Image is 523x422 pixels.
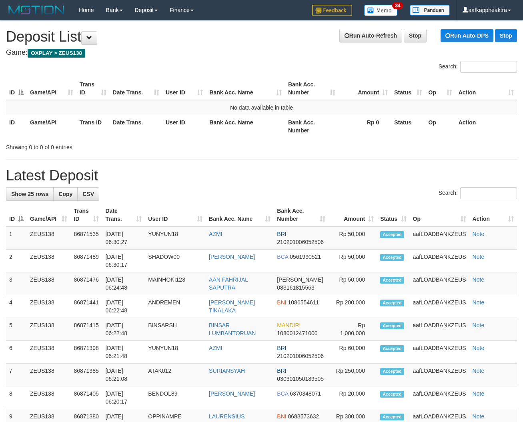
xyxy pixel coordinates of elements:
[209,413,244,420] a: LAURENSIUS
[460,187,517,199] input: Search:
[410,386,469,409] td: aafLOADBANKZEUS
[329,386,377,409] td: Rp 20,000
[27,77,76,100] th: Game/API: activate to sort column ascending
[6,272,27,295] td: 3
[102,226,145,250] td: [DATE] 06:30:27
[473,231,485,237] a: Note
[162,77,206,100] th: User ID: activate to sort column ascending
[6,204,27,226] th: ID: activate to sort column descending
[460,61,517,73] input: Search:
[77,187,99,201] a: CSV
[70,272,102,295] td: 86871476
[473,345,485,351] a: Note
[455,77,517,100] th: Action: activate to sort column ascending
[209,345,222,351] a: AZMI
[6,29,517,45] h1: Deposit List
[27,341,70,364] td: ZEUS138
[290,390,321,397] span: Copy 6370348071 to clipboard
[410,250,469,272] td: aafLOADBANKZEUS
[145,272,206,295] td: MAINHOKI123
[145,341,206,364] td: YUNYUN18
[6,187,54,201] a: Show 25 rows
[277,345,286,351] span: BRI
[274,204,328,226] th: Bank Acc. Number: activate to sort column ascending
[410,295,469,318] td: aafLOADBANKZEUS
[110,77,162,100] th: Date Trans.: activate to sort column ascending
[6,250,27,272] td: 2
[380,391,404,398] span: Accepted
[206,77,285,100] th: Bank Acc. Name: activate to sort column ascending
[339,115,391,138] th: Rp 0
[329,204,377,226] th: Amount: activate to sort column ascending
[410,226,469,250] td: aafLOADBANKZEUS
[290,254,321,260] span: Copy 0561990521 to clipboard
[209,299,255,314] a: [PERSON_NAME] TIKALAKA
[27,272,70,295] td: ZEUS138
[70,386,102,409] td: 86871405
[209,276,248,291] a: AAN FAHRIJAL SAPUTRA
[469,204,517,226] th: Action: activate to sort column ascending
[391,77,425,100] th: Status: activate to sort column ascending
[380,368,404,375] span: Accepted
[329,272,377,295] td: Rp 50,000
[209,231,222,237] a: AZMI
[455,115,517,138] th: Action
[425,77,455,100] th: Op: activate to sort column ascending
[339,77,391,100] th: Amount: activate to sort column ascending
[277,276,323,283] span: [PERSON_NAME]
[27,250,70,272] td: ZEUS138
[277,299,286,306] span: BNI
[288,413,319,420] span: Copy 0683573632 to clipboard
[380,345,404,352] span: Accepted
[145,386,206,409] td: BENDOL89
[329,341,377,364] td: Rp 60,000
[162,115,206,138] th: User ID
[70,250,102,272] td: 86871489
[11,191,48,197] span: Show 25 rows
[27,364,70,386] td: ZEUS138
[329,318,377,341] td: Rp 1,000,000
[27,115,76,138] th: Game/API
[6,140,212,151] div: Showing 0 to 0 of 0 entries
[285,115,339,138] th: Bank Acc. Number
[82,191,94,197] span: CSV
[27,226,70,250] td: ZEUS138
[206,115,285,138] th: Bank Acc. Name
[145,318,206,341] td: BINSARSH
[102,341,145,364] td: [DATE] 06:21:48
[410,364,469,386] td: aafLOADBANKZEUS
[70,318,102,341] td: 86871415
[58,191,72,197] span: Copy
[339,29,402,42] a: Run Auto-Refresh
[6,49,517,57] h4: Game:
[102,295,145,318] td: [DATE] 06:22:48
[380,254,404,261] span: Accepted
[27,204,70,226] th: Game/API: activate to sort column ascending
[206,204,274,226] th: Bank Acc. Name: activate to sort column ascending
[329,226,377,250] td: Rp 50,000
[473,299,485,306] a: Note
[277,231,286,237] span: BRI
[6,295,27,318] td: 4
[277,330,317,336] span: Copy 1080012471000 to clipboard
[102,364,145,386] td: [DATE] 06:21:08
[145,364,206,386] td: ATAK012
[277,390,288,397] span: BCA
[209,390,255,397] a: [PERSON_NAME]
[277,254,288,260] span: BCA
[27,295,70,318] td: ZEUS138
[391,115,425,138] th: Status
[380,300,404,306] span: Accepted
[473,413,485,420] a: Note
[277,413,286,420] span: BNI
[102,272,145,295] td: [DATE] 06:24:48
[70,364,102,386] td: 86871385
[473,322,485,328] a: Note
[329,250,377,272] td: Rp 50,000
[70,295,102,318] td: 86871441
[439,61,517,73] label: Search:
[377,204,409,226] th: Status: activate to sort column ascending
[28,49,85,58] span: OXPLAY > ZEUS138
[6,100,517,115] td: No data available in table
[70,341,102,364] td: 86871398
